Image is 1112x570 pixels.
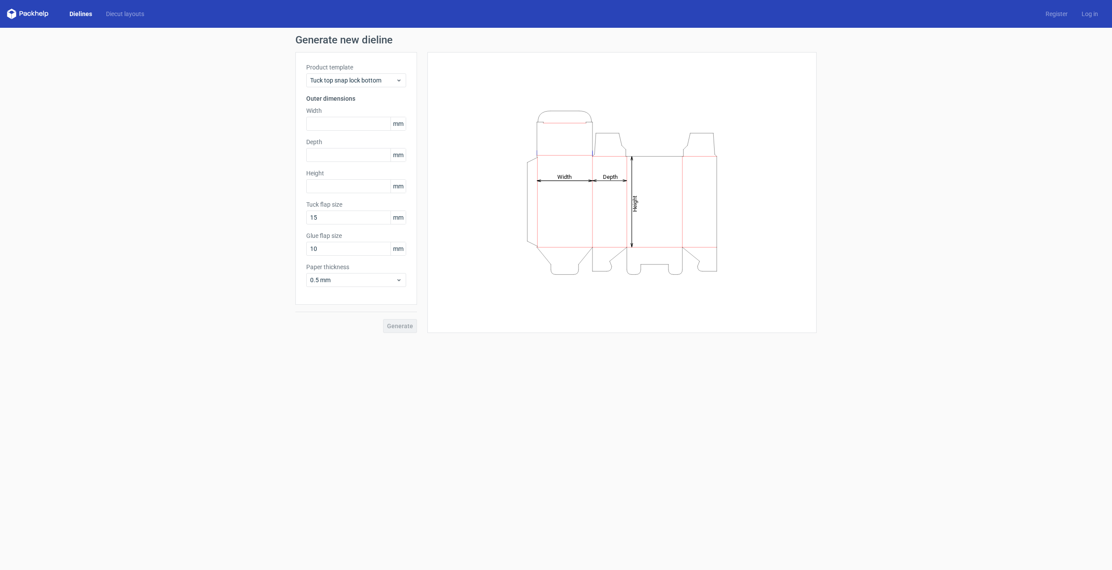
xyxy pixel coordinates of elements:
span: Tuck top snap lock bottom [310,76,396,85]
label: Glue flap size [306,231,406,240]
h1: Generate new dieline [295,35,817,45]
span: mm [391,148,406,161]
label: Tuck flap size [306,200,406,209]
span: mm [391,117,406,130]
label: Height [306,169,406,178]
a: Diecut layouts [99,10,151,18]
a: Log in [1075,10,1105,18]
tspan: Width [557,173,572,180]
a: Dielines [63,10,99,18]
h3: Outer dimensions [306,94,406,103]
span: mm [391,211,406,224]
tspan: Height [632,195,638,211]
tspan: Depth [603,173,618,180]
label: Depth [306,138,406,146]
label: Paper thickness [306,263,406,271]
span: mm [391,180,406,193]
a: Register [1039,10,1075,18]
span: 0.5 mm [310,276,396,284]
label: Width [306,106,406,115]
span: mm [391,242,406,255]
label: Product template [306,63,406,72]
